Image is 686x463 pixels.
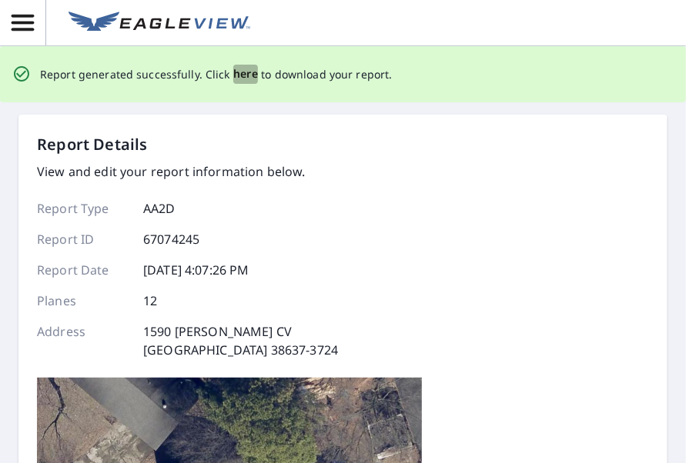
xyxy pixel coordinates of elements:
[37,261,129,279] p: Report Date
[40,65,393,84] p: Report generated successfully. Click to download your report.
[143,230,199,248] p: 67074245
[69,12,250,35] img: EV Logo
[143,261,249,279] p: [DATE] 4:07:26 PM
[233,65,259,84] button: here
[37,199,129,218] p: Report Type
[143,322,338,359] p: 1590 [PERSON_NAME] CV [GEOGRAPHIC_DATA] 38637-3724
[37,230,129,248] p: Report ID
[37,162,338,181] p: View and edit your report information below.
[59,2,259,44] a: EV Logo
[37,133,148,156] p: Report Details
[37,322,129,359] p: Address
[143,291,157,310] p: 12
[143,199,176,218] p: AA2D
[37,291,129,310] p: Planes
